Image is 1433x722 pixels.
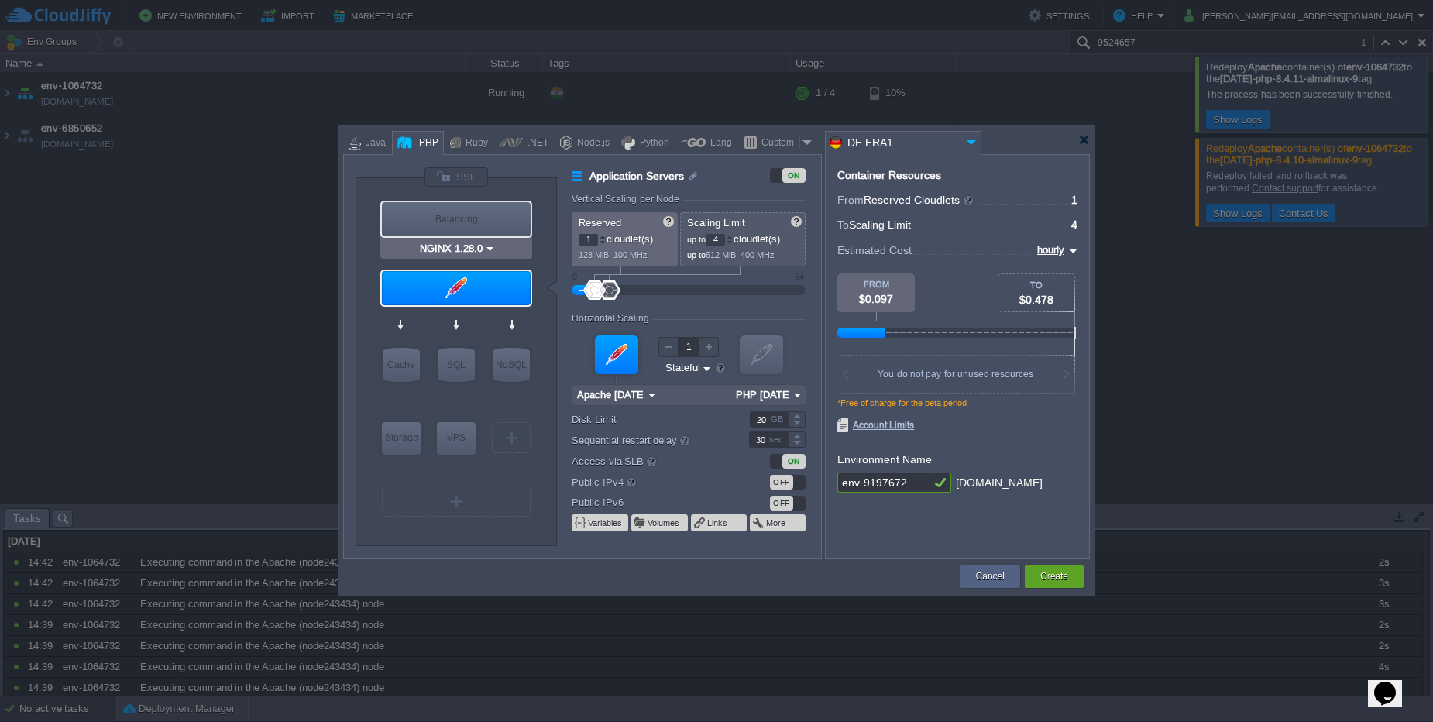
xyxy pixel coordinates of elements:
[493,348,530,382] div: NoSQL Databases
[648,517,681,529] button: Volumes
[523,132,548,155] div: .NET
[572,431,729,449] label: Sequential restart delay
[382,422,421,453] div: Storage
[782,454,806,469] div: ON
[849,218,911,231] span: Scaling Limit
[687,235,706,244] span: up to
[493,348,530,382] div: NoSQL
[414,132,438,155] div: PHP
[382,486,531,517] div: Create New Layer
[1040,569,1068,584] button: Create
[687,229,800,246] p: cloudlet(s)
[687,250,706,260] span: up to
[382,202,531,236] div: Load Balancer
[1071,218,1077,231] span: 4
[771,412,786,427] div: GB
[461,132,488,155] div: Ruby
[579,217,621,229] span: Reserved
[976,569,1005,584] button: Cancel
[837,194,864,206] span: From
[770,475,793,490] div: OFF
[438,348,475,382] div: SQL Databases
[837,398,1077,418] div: *Free of charge for the beta period
[1071,194,1077,206] span: 1
[864,194,974,206] span: Reserved Cloudlets
[859,293,893,305] span: $0.097
[572,411,729,428] label: Disk Limit
[998,280,1074,290] div: TO
[572,452,729,469] label: Access via SLB
[572,473,729,490] label: Public IPv4
[382,271,531,305] div: Application Servers
[579,250,648,260] span: 128 MiB, 100 MHz
[437,422,476,453] div: VPS
[769,432,786,447] div: sec
[766,517,787,529] button: More
[437,422,476,455] div: Elastic VPS
[837,280,915,289] div: FROM
[837,218,849,231] span: To
[757,132,799,155] div: Custom
[579,229,672,246] p: cloudlet(s)
[1019,294,1053,306] span: $0.478
[382,422,421,455] div: Storage Containers
[837,453,932,466] label: Environment Name
[837,242,912,259] span: Estimated Cost
[572,494,729,511] label: Public IPv6
[837,170,941,181] div: Container Resources
[953,473,1043,493] div: .[DOMAIN_NAME]
[706,250,775,260] span: 512 MiB, 400 MHz
[1368,660,1418,707] iframe: chat widget
[382,202,531,236] div: Balancing
[361,132,386,155] div: Java
[795,272,804,281] div: 64
[782,168,806,183] div: ON
[383,348,420,382] div: Cache
[572,272,577,281] div: 0
[588,517,624,529] button: Variables
[572,313,653,324] div: Horizontal Scaling
[707,517,729,529] button: Links
[572,132,610,155] div: Node.js
[572,194,683,205] div: Vertical Scaling per Node
[438,348,475,382] div: SQL
[706,132,732,155] div: Lang
[770,496,793,511] div: OFF
[687,217,745,229] span: Scaling Limit
[492,422,531,453] div: Create New Layer
[837,418,914,432] span: Account Limits
[635,132,669,155] div: Python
